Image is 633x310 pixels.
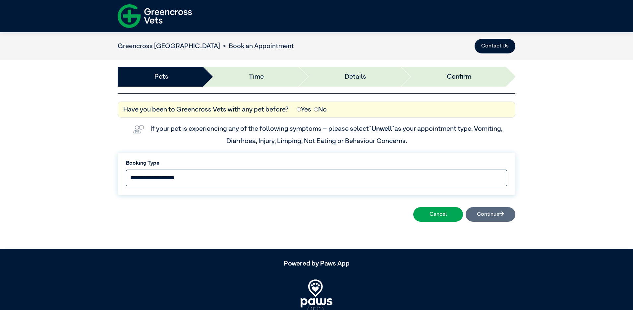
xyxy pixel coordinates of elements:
[220,41,294,51] li: Book an Appointment
[118,2,192,31] img: f-logo
[126,159,507,167] label: Booking Type
[314,107,318,112] input: No
[150,125,504,144] label: If your pet is experiencing any of the following symptoms – please select as your appointment typ...
[131,123,146,136] img: vet
[118,260,515,268] h5: Powered by Paws App
[154,72,168,82] a: Pets
[297,107,301,112] input: Yes
[314,105,327,115] label: No
[413,207,463,222] button: Cancel
[118,41,294,51] nav: breadcrumb
[475,39,515,53] button: Contact Us
[369,125,394,132] span: “Unwell”
[297,105,311,115] label: Yes
[123,105,289,115] label: Have you been to Greencross Vets with any pet before?
[118,43,220,49] a: Greencross [GEOGRAPHIC_DATA]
